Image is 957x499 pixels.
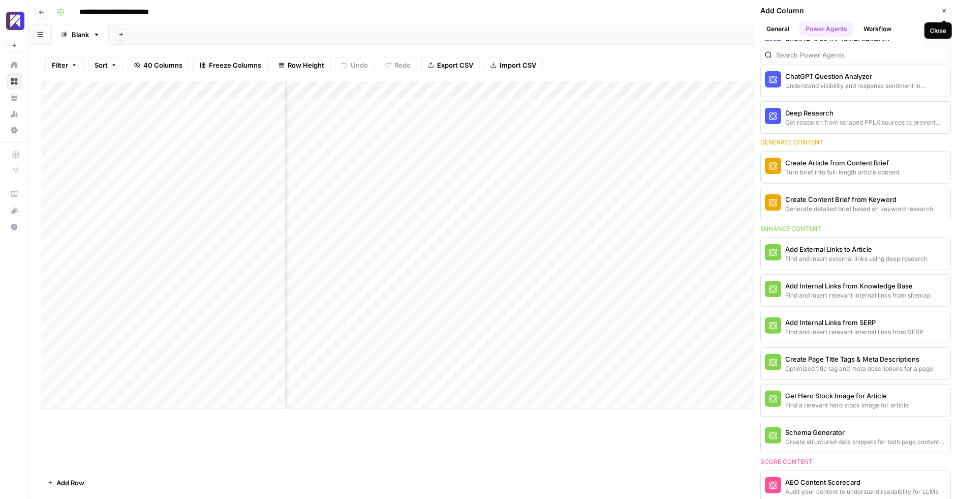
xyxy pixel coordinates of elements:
span: 40 Columns [143,60,182,70]
span: Filter [52,60,68,70]
span: Freeze Columns [209,60,261,70]
button: Workflow [857,21,898,37]
div: Generate content [760,138,951,147]
a: Usage [6,106,22,122]
button: Add Internal Links from SERPFind and insert relevant internal links from SERP [761,311,950,343]
button: Add External Links to ArticleFind and insert external links using deep research [761,238,950,270]
div: Optimized title tag and meta descriptions for a page [785,364,933,373]
div: What's new? [7,203,22,218]
div: Find and insert relevant internal links from SERP [785,328,923,337]
span: Import CSV [500,60,536,70]
div: AEO Content Scorecard [785,477,938,487]
div: Add Internal Links from Knowledge Base [785,281,931,291]
div: Create Page Title Tags & Meta Descriptions [785,354,933,364]
button: Freeze Columns [193,57,268,73]
div: Get research from scraped PPLX sources to prevent source [MEDICAL_DATA] [785,118,946,127]
div: Blank [72,30,89,40]
button: Undo [335,57,375,73]
span: Redo [394,60,411,70]
div: Schema Generator [785,427,946,437]
button: ChatGPT Question AnalyzerUnderstand visibility and response sentiment in ChatGPT [761,65,950,97]
button: Sort [88,57,124,73]
button: 40 Columns [128,57,189,73]
button: Get Hero Stock Image for ArticleFind a relevant hero stock image for article [761,385,950,416]
div: Find and insert relevant internal links from sitemap [785,291,931,300]
div: Audit your content to understand readability for LLMs [785,487,938,496]
div: Create Article from Content Brief [785,158,900,168]
div: ChatGPT Question Analyzer [785,71,946,81]
a: Browse [6,73,22,90]
a: Your Data [6,90,22,106]
span: Undo [351,60,368,70]
div: Enhance content [760,224,951,233]
span: Export CSV [437,60,473,70]
div: Deep Research [785,108,946,118]
div: Understand visibility and response sentiment in ChatGPT [785,81,946,91]
a: Settings [6,122,22,138]
div: Score content [760,457,951,466]
span: Sort [95,60,108,70]
button: What's new? [6,202,22,219]
button: Add Row [41,475,90,491]
button: Help + Support [6,219,22,235]
button: Filter [45,57,84,73]
button: Import CSV [484,57,543,73]
div: Create structured data snippets for both page content and images [785,437,946,447]
button: Schema GeneratorCreate structured data snippets for both page content and images [761,421,950,453]
div: Get Hero Stock Image for Article [785,391,909,401]
button: Workspace: Overjet - Test [6,8,22,34]
button: Create Article from Content BriefTurn brief into full-length article content [761,152,950,183]
button: Row Height [272,57,331,73]
button: Add Internal Links from Knowledge BaseFind and insert relevant internal links from sitemap [761,275,950,306]
span: Add Row [56,478,84,488]
div: Generate detailed brief based on keyword research [785,204,933,214]
button: Power Agents [799,21,853,37]
div: Close [930,26,946,35]
button: Deep ResearchGet research from scraped PPLX sources to prevent source [MEDICAL_DATA] [761,102,950,133]
div: Add Internal Links from SERP [785,317,923,328]
div: Add External Links to Article [785,244,928,254]
a: Blank [52,24,109,45]
button: Redo [379,57,417,73]
a: Home [6,57,22,73]
div: Find and insert external links using deep research [785,254,928,263]
button: General [760,21,795,37]
input: Search Power Agents [776,50,946,60]
button: Create Page Title Tags & Meta DescriptionsOptimized title tag and meta descriptions for a page [761,348,950,379]
div: Create Content Brief from Keyword [785,194,933,204]
span: Row Height [288,60,324,70]
a: AirOps Academy [6,186,22,202]
div: Turn brief into full-length article content [785,168,900,177]
img: Overjet - Test Logo [6,12,24,30]
button: Export CSV [421,57,480,73]
button: Create Content Brief from KeywordGenerate detailed brief based on keyword research [761,188,950,220]
div: Find a relevant hero stock image for article [785,401,909,410]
